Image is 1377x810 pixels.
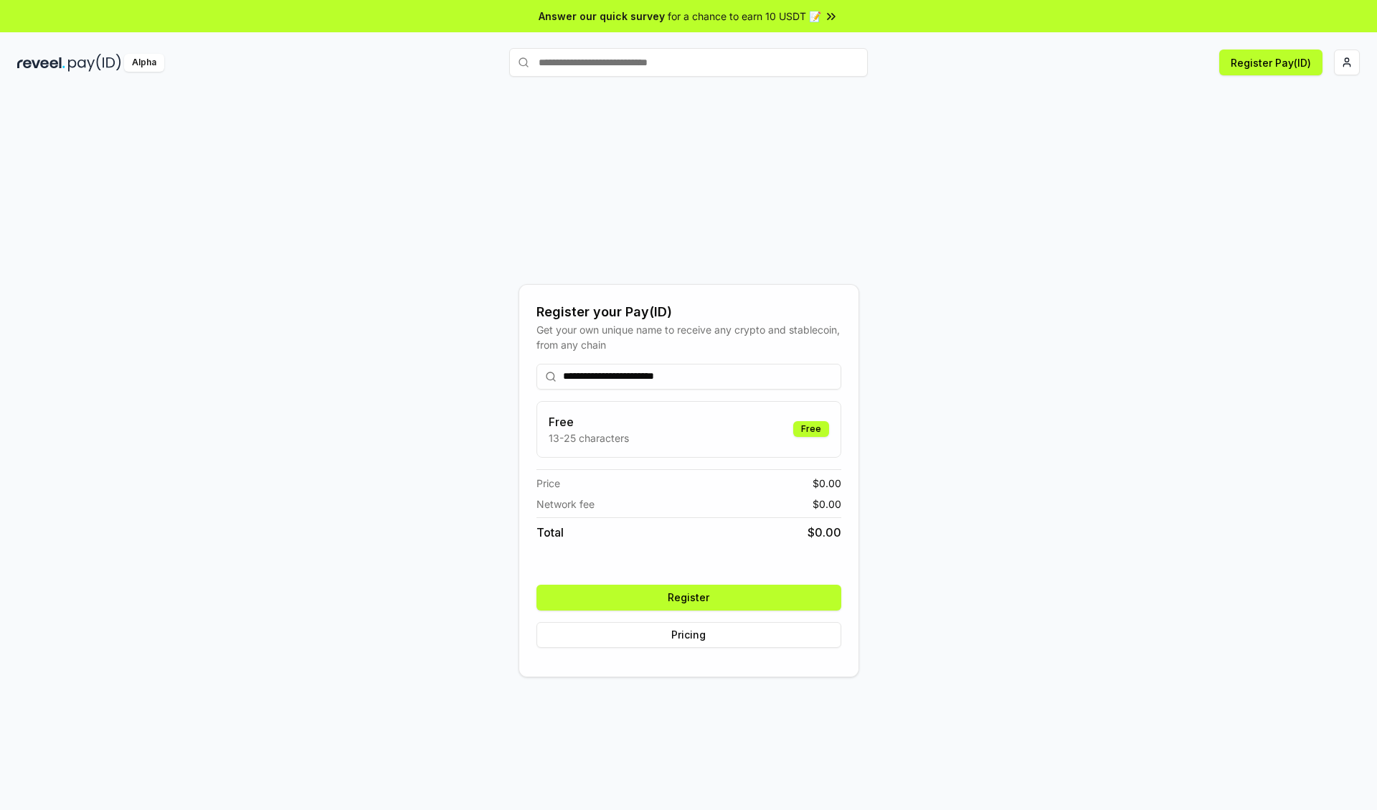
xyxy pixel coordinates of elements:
[536,322,841,352] div: Get your own unique name to receive any crypto and stablecoin, from any chain
[549,413,629,430] h3: Free
[536,622,841,648] button: Pricing
[17,54,65,72] img: reveel_dark
[808,524,841,541] span: $ 0.00
[536,524,564,541] span: Total
[124,54,164,72] div: Alpha
[549,430,629,446] p: 13-25 characters
[536,496,595,512] span: Network fee
[813,496,841,512] span: $ 0.00
[536,476,560,491] span: Price
[536,585,841,611] button: Register
[793,421,829,437] div: Free
[813,476,841,491] span: $ 0.00
[1219,50,1322,75] button: Register Pay(ID)
[68,54,121,72] img: pay_id
[539,9,665,24] span: Answer our quick survey
[668,9,821,24] span: for a chance to earn 10 USDT 📝
[536,302,841,322] div: Register your Pay(ID)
